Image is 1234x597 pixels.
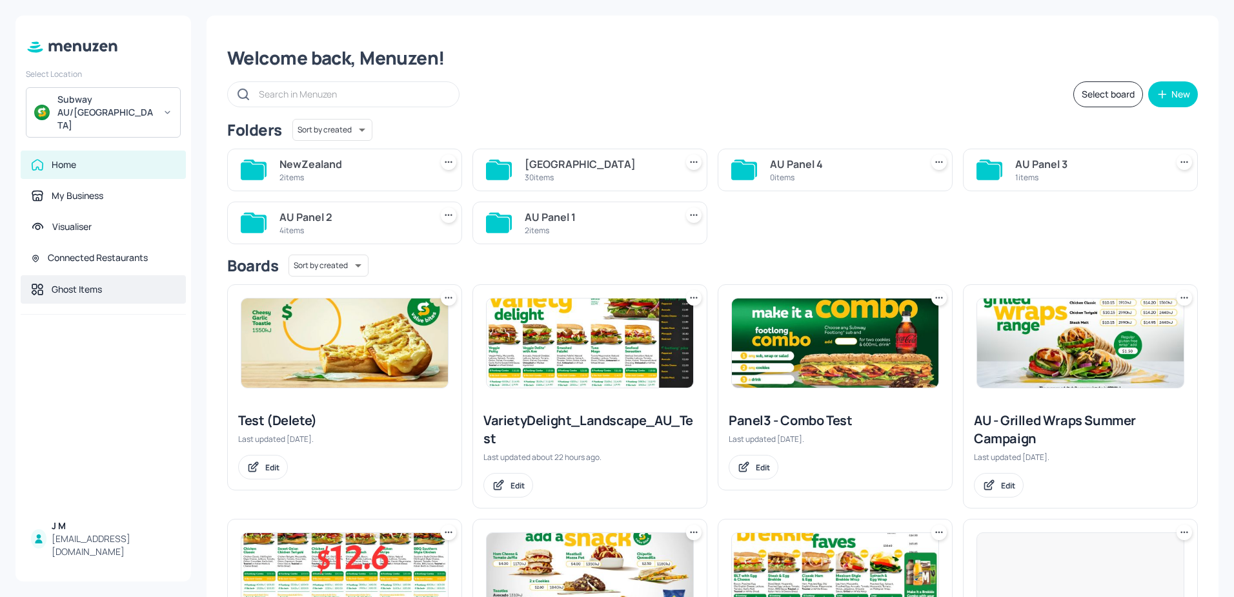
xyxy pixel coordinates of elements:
div: Last updated [DATE]. [238,434,451,445]
div: [EMAIL_ADDRESS][DOMAIN_NAME] [52,532,176,558]
div: AU Panel 4 [770,156,916,172]
div: Home [52,158,76,171]
div: Edit [511,480,525,491]
div: Connected Restaurants [48,251,148,264]
div: Folders [227,120,282,140]
img: 2025-08-06-1754450030621rezxp7sluh.jpeg [241,298,448,388]
div: My Business [52,189,103,202]
div: Edit [756,462,770,473]
div: Panel3 - Combo Test [729,412,942,430]
div: VarietyDelight_Landscape_AU_Test [483,412,696,448]
div: Sort by created [288,253,369,278]
img: avatar [34,105,50,120]
div: 30 items [525,172,671,183]
div: AU Panel 3 [1015,156,1161,172]
div: Ghost Items [52,283,102,296]
div: J M [52,519,176,532]
img: 2024-12-19-1734584245950k86txo84it.jpeg [977,298,1184,388]
div: 0 items [770,172,916,183]
img: 2025-08-29-1756439023252n29rpqqk52.jpeg [487,298,693,388]
div: 4 items [279,225,425,236]
div: Select Location [26,68,181,79]
button: Select board [1073,81,1143,107]
div: Sort by created [292,117,372,143]
div: 2 items [279,172,425,183]
div: [GEOGRAPHIC_DATA] [525,156,671,172]
div: Welcome back, Menuzen! [227,47,1198,70]
div: Subway AU/[GEOGRAPHIC_DATA] [57,93,155,132]
div: Test (Delete) [238,412,451,430]
div: Boards [227,255,278,276]
div: Edit [265,462,279,473]
button: New [1148,81,1198,107]
div: Last updated [DATE]. [729,434,942,445]
div: AU Panel 1 [525,209,671,225]
div: Edit [1001,480,1015,491]
div: AU Panel 2 [279,209,425,225]
input: Search in Menuzen [259,85,446,103]
div: AU - Grilled Wraps Summer Campaign [974,412,1187,448]
img: 2025-08-07-1754562241714zf1t2x7jm3b.jpeg [732,298,938,388]
div: Last updated about 22 hours ago. [483,452,696,463]
div: Visualiser [52,220,92,233]
div: 2 items [525,225,671,236]
div: Last updated [DATE]. [974,452,1187,463]
div: New [1171,90,1190,99]
div: 1 items [1015,172,1161,183]
div: NewZealand [279,156,425,172]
